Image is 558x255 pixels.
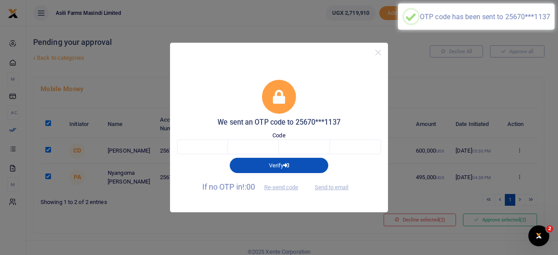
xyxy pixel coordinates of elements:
[372,46,384,59] button: Close
[242,182,255,191] span: !:00
[272,131,285,140] label: Code
[177,118,381,127] h5: We sent an OTP code to 25670***1137
[420,13,550,21] div: OTP code has been sent to 25670***1137
[202,182,306,191] span: If no OTP in
[546,225,553,232] span: 2
[528,225,549,246] iframe: Intercom live chat
[230,158,328,173] button: Verify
